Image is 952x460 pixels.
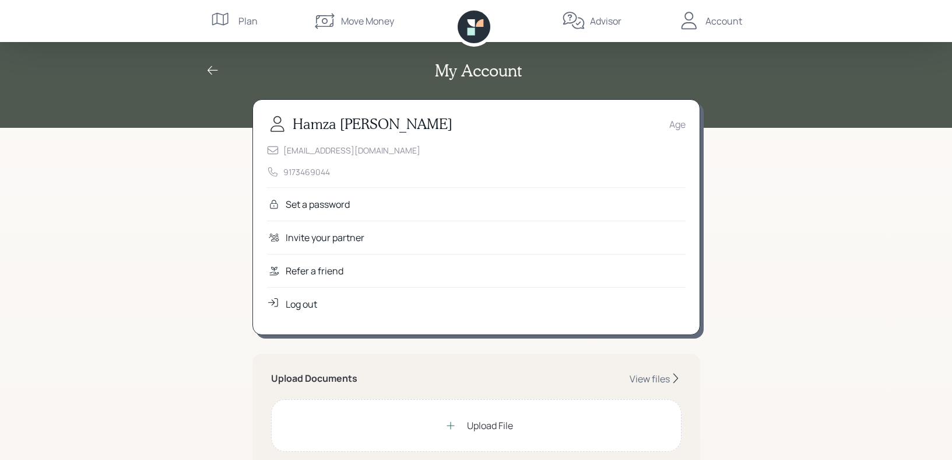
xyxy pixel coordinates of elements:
div: Log out [286,297,317,311]
div: 9173469044 [283,166,330,178]
div: Move Money [341,14,394,28]
div: Account [705,14,742,28]
div: Plan [238,14,258,28]
div: Advisor [590,14,621,28]
div: Set a password [286,197,350,211]
h2: My Account [435,61,522,81]
h3: Hamza [PERSON_NAME] [293,116,452,133]
div: Upload File [467,419,513,433]
div: Refer a friend [286,264,343,278]
h5: Upload Documents [271,373,357,384]
div: [EMAIL_ADDRESS][DOMAIN_NAME] [283,144,420,156]
div: View files [630,372,670,385]
div: Invite your partner [286,231,364,245]
div: Age [669,117,686,131]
